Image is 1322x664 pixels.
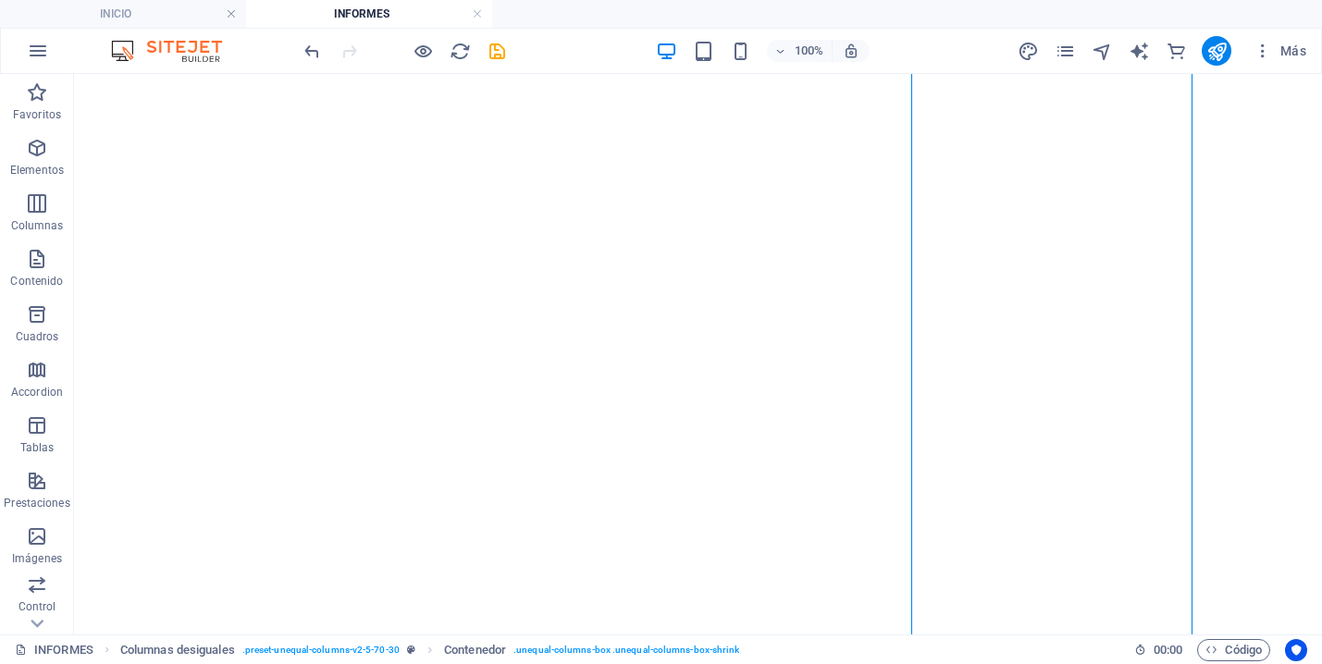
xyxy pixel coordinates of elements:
[444,639,506,661] span: Contenedor
[10,274,63,289] p: Contenido
[15,639,93,661] a: INFORMES
[20,440,55,455] p: Tablas
[120,639,235,661] span: Haz clic para seleccionar y doble clic para editar
[1206,41,1228,62] i: Publicar
[1128,40,1150,62] button: text_generator
[1205,639,1262,661] span: Código
[412,40,434,62] button: Haz clic para salir del modo de previsualización y seguir editando
[449,40,471,62] button: reload
[486,40,508,62] button: save
[1092,41,1113,62] i: Navegador
[1054,40,1076,62] button: pages
[302,41,323,62] i: Deshacer: Cambiar HTML (Ctrl+Z)
[13,107,61,122] p: Favoritos
[1154,639,1182,661] span: 00 00
[106,40,245,62] img: Editor Logo
[11,385,63,400] p: Accordion
[487,41,508,62] i: Guardar (Ctrl+S)
[843,43,859,59] i: Al redimensionar, ajustar el nivel de zoom automáticamente para ajustarse al dispositivo elegido.
[1246,36,1314,66] button: Más
[10,163,64,178] p: Elementos
[11,218,64,233] p: Columnas
[4,496,69,510] p: Prestaciones
[1055,41,1076,62] i: Páginas (Ctrl+Alt+S)
[1165,40,1187,62] button: commerce
[1254,42,1306,60] span: Más
[1134,639,1183,661] h6: Tiempo de la sesión
[246,4,492,24] h4: INFORMES
[12,551,62,566] p: Imágenes
[1285,639,1307,661] button: Usercentrics
[1091,40,1113,62] button: navigator
[1129,41,1150,62] i: AI Writer
[120,639,740,661] nav: breadcrumb
[795,40,824,62] h6: 100%
[407,645,415,655] i: Este elemento es un preajuste personalizable
[1197,639,1270,661] button: Código
[1167,643,1169,657] span: :
[1018,41,1039,62] i: Diseño (Ctrl+Alt+Y)
[1166,41,1187,62] i: Comercio
[1202,36,1231,66] button: publish
[767,40,833,62] button: 100%
[16,329,59,344] p: Cuadros
[1017,40,1039,62] button: design
[450,41,471,62] i: Volver a cargar página
[513,639,739,661] span: . unequal-columns-box .unequal-columns-box-shrink
[242,639,400,661] span: . preset-unequal-columns-v2-5-70-30
[301,40,323,62] button: undo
